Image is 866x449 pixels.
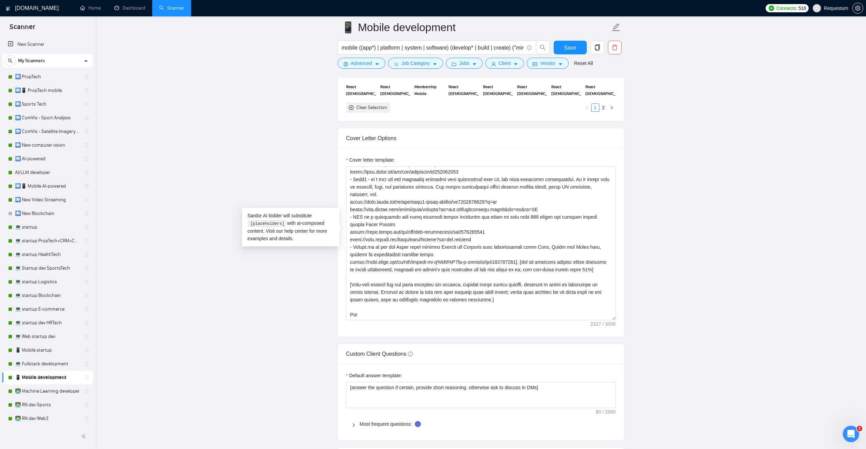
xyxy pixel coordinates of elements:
span: React [DEMOGRAPHIC_DATA] developer | Mobile app developer | Fullstack Wellness app [346,83,376,97]
input: Search Freelance Jobs... [342,43,524,52]
a: 💻 startup E-commerce [15,302,80,316]
a: dashboardDashboard [114,5,145,11]
a: 🛄 New Blockchain [15,207,80,220]
span: holder [84,156,89,162]
button: delete [608,41,622,54]
span: holder [84,101,89,107]
span: idcard [533,62,537,67]
span: holder [84,197,89,203]
span: Client [499,59,511,67]
a: 💻 startup Logistics [15,275,80,289]
span: holder [84,307,89,312]
img: logo [6,3,11,14]
span: delete [608,44,621,51]
a: 💻 Web startup dev [15,330,80,343]
a: 📱 Mobile startup [15,343,80,357]
a: help center [284,228,308,234]
a: 💻 Fullstack development [15,357,80,371]
span: holder [84,279,89,285]
li: Previous Page [583,104,591,112]
a: 💻 startup [15,220,80,234]
button: settingAdvancedcaret-down [338,58,385,69]
a: 🛄 Sports Tech [15,97,80,111]
a: Reset All [574,59,593,67]
li: Next Page [608,104,616,112]
a: searchScanner [159,5,184,11]
button: copy [591,41,604,54]
span: Scanner [4,22,41,36]
a: 🛄📱 Mobile AI-powered [15,179,80,193]
a: 💻 startup Blockchain [15,289,80,302]
span: holder [84,348,89,353]
span: info-circle [408,352,413,356]
span: setting [853,5,863,11]
span: holder [84,320,89,326]
span: user [814,6,819,11]
span: holder [84,211,89,216]
span: edit [612,23,621,32]
span: bars [394,62,399,67]
button: userClientcaret-down [485,58,524,69]
a: 🛄 PropTech [15,70,80,84]
span: caret-down [432,62,437,67]
span: holder [84,88,89,93]
span: React [DEMOGRAPHIC_DATA] developer | Mobile app developer | Full stack Courier App [585,83,615,97]
span: holder [84,170,89,175]
span: holder [84,129,89,134]
a: 💻 startup dev HRTech [15,316,80,330]
span: Save [564,43,576,52]
span: holder [84,334,89,339]
span: 2 [857,426,862,431]
a: setting [852,5,863,11]
span: holder [84,183,89,189]
a: 1 [592,104,599,111]
span: setting [343,62,348,67]
a: AI/LLM developer [15,166,80,179]
span: copy [591,44,604,51]
span: Vendor [540,59,555,67]
button: setting [852,3,863,14]
div: Most frequent questions: [346,416,616,432]
span: right [352,423,356,427]
a: 🛄 AI-powered [15,152,80,166]
span: left [585,106,589,110]
span: caret-down [472,62,477,67]
a: 2 [600,104,607,111]
span: Jobs [459,59,469,67]
a: 🛄 New computer vision [15,138,80,152]
button: left [583,104,591,112]
label: Default answer template: [346,372,402,379]
span: holder [84,238,89,244]
textarea: Cover letter template: [346,166,616,320]
iframe: Intercom live chat [843,426,859,442]
span: right [610,106,614,110]
a: 💻 Startup dev SportsTech [15,261,80,275]
a: Most frequent questions: [360,421,412,427]
a: 🛄 ComVis - Sport Analysis [15,111,80,125]
span: React [DEMOGRAPHIC_DATA] developer | Mobile app developer | Full stack Loyalty app [517,83,547,97]
a: 💻 startup PropTech+CRM+Construction [15,234,80,248]
span: double-left [81,433,88,440]
span: React [DEMOGRAPHIC_DATA] developer | Mobile app developer | Fullstack Network apps [380,83,410,97]
a: 🛄📱 PropTech mobile [15,84,80,97]
code: [placeholders] [248,220,286,227]
span: React [DEMOGRAPHIC_DATA] developer | Mobile app developer | Telehealth application [449,83,479,97]
div: Tooltip anchor [415,421,421,427]
div: Clear Selection [356,104,387,111]
span: info-circle [527,45,531,50]
button: Save [554,41,587,54]
span: holder [84,416,89,421]
li: 2 [599,104,608,112]
button: right [608,104,616,112]
span: React [DEMOGRAPHIC_DATA] developer | Mobile app developer | Full stack Betting App [551,83,581,97]
span: holder [84,224,89,230]
span: folder [452,62,456,67]
span: search [5,58,15,63]
span: Connects: [777,4,797,12]
span: holder [84,115,89,121]
a: 👨‍💻 Machine Learning developer [15,384,80,398]
a: 🛄 ComVis - Satellite Imagery Analysis [15,125,80,138]
label: Cover letter template: [346,156,395,164]
a: 💻 startup HealthTech [15,248,80,261]
span: holder [84,142,89,148]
